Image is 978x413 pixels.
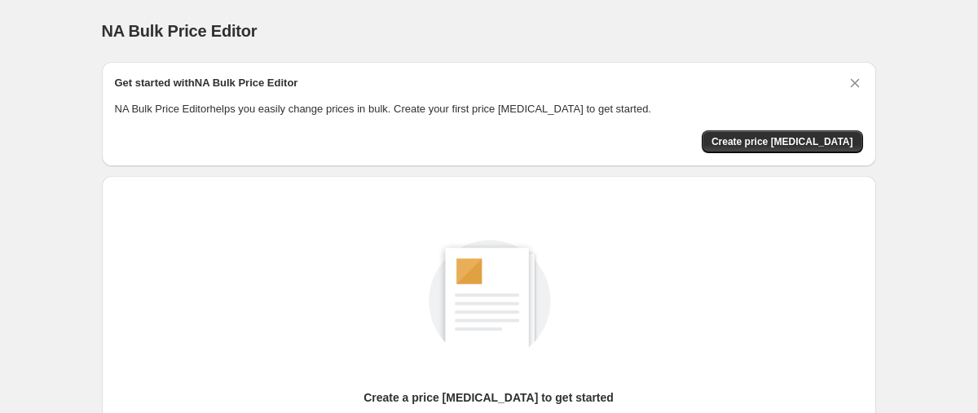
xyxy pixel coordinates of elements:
button: Dismiss card [847,75,863,91]
p: NA Bulk Price Editor helps you easily change prices in bulk. Create your first price [MEDICAL_DAT... [115,101,863,117]
button: Create price change job [702,130,863,153]
span: Create price [MEDICAL_DATA] [711,135,853,148]
h2: Get started with NA Bulk Price Editor [115,75,298,91]
span: NA Bulk Price Editor [102,22,258,40]
p: Create a price [MEDICAL_DATA] to get started [363,389,614,406]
